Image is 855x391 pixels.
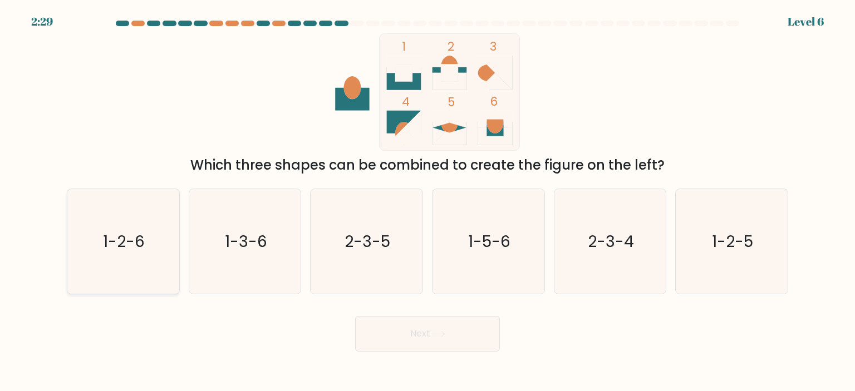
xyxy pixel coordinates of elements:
[73,155,782,175] div: Which three shapes can be combined to create the figure on the left?
[788,13,824,30] div: Level 6
[104,230,145,253] text: 1-2-6
[490,93,498,110] tspan: 6
[490,38,497,55] tspan: 3
[588,230,634,253] text: 2-3-4
[355,316,500,352] button: Next
[712,230,753,253] text: 1-2-5
[448,93,455,111] tspan: 5
[402,38,406,55] tspan: 1
[31,13,53,30] div: 2:29
[448,38,454,55] tspan: 2
[225,230,267,253] text: 1-3-6
[468,230,510,253] text: 1-5-6
[402,93,410,110] tspan: 4
[345,230,391,253] text: 2-3-5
